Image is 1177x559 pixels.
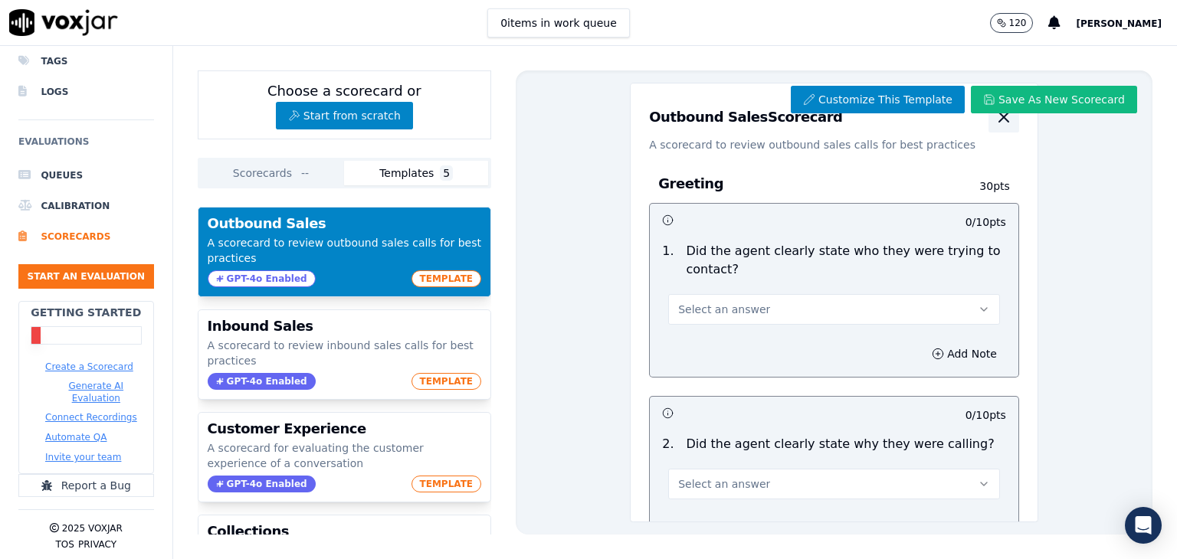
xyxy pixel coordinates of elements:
button: Report a Bug [18,474,154,497]
h3: Outbound Sales Scorecard [649,110,842,124]
a: Queues [18,160,154,191]
button: Privacy [78,538,116,551]
h3: Inbound Sales [208,319,481,333]
a: Calibration [18,191,154,221]
p: 1 . [656,242,680,279]
span: TEMPLATE [411,270,482,287]
button: Create a Scorecard [45,361,133,373]
button: Invite your team [45,451,121,463]
p: Did the agent clearly state who they were trying to contact? [687,242,1006,279]
h3: Customer Experience [208,422,481,436]
h6: Evaluations [18,132,154,160]
a: Tags [18,46,154,77]
button: Customize This Template [791,86,965,113]
button: Automate QA [45,431,107,443]
button: [PERSON_NAME] [1076,14,1177,32]
button: Add Note [923,518,1006,539]
p: A scorecard for evaluating the customer experience of a conversation [208,440,481,471]
button: Connect Recordings [45,411,137,423]
h3: Outbound Sales [208,217,481,230]
span: GPT-4o Enabled [208,476,316,492]
h3: Collections [208,525,481,538]
span: GPT-4o Enabled [208,373,316,390]
button: Templates [344,161,488,185]
h2: Getting Started [31,305,141,320]
button: Generate AI Evaluation [45,380,147,404]
span: TEMPLATE [411,476,482,492]
p: 2 . [656,435,680,453]
div: Open Intercom Messenger [1125,507,1162,544]
button: Save As New Scorecard [971,86,1137,113]
span: Select an answer [678,302,770,317]
p: A scorecard to review outbound sales calls for best practices [208,235,481,266]
p: A scorecard to review inbound sales calls for best practices [208,338,481,368]
img: voxjar logo [9,9,118,36]
p: Did the agent clearly state why they were calling? [687,435,995,453]
span: Select an answer [678,476,770,492]
p: 0 / 10 pts [966,214,1006,230]
button: Add Note [923,343,1006,364]
p: A scorecard to review outbound sales calls for best practices [649,137,1019,152]
span: [PERSON_NAME] [1076,18,1162,29]
button: TOS [56,538,74,551]
p: 2025 Voxjar [62,522,123,534]
div: Choose a scorecard or [198,70,491,139]
button: 0items in work queue [487,8,630,38]
span: -- [298,165,312,181]
button: Start from scratch [276,102,413,129]
p: 30 pts [951,178,1009,194]
p: 120 [1009,17,1027,29]
a: Scorecards [18,221,154,252]
button: 120 [990,13,1034,33]
h3: Greeting [658,174,951,194]
span: GPT-4o Enabled [208,270,316,287]
a: Logs [18,77,154,107]
button: 120 [990,13,1049,33]
span: 5 [440,165,453,181]
button: Start an Evaluation [18,264,154,289]
button: Scorecards [201,161,345,185]
p: 0 / 10 pts [966,407,1006,423]
span: TEMPLATE [411,373,482,390]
